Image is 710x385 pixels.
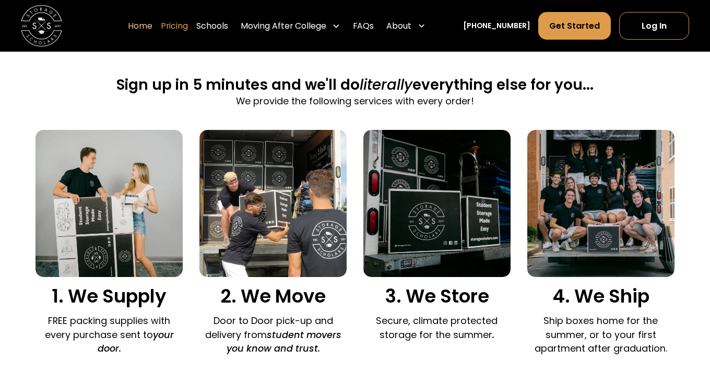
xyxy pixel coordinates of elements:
[35,285,183,308] h3: 1. We Supply
[35,314,183,356] p: FREE packing supplies with every purchase sent to
[199,285,347,308] h3: 2. We Move
[538,12,611,40] a: Get Started
[527,285,674,308] h3: 4. We Ship
[360,75,412,95] span: literally
[116,76,594,94] h2: Sign up in 5 minutes and we'll do everything else for you...
[463,20,530,31] a: [PHONE_NUMBER]
[492,328,494,341] em: .
[382,11,430,40] div: About
[236,11,345,40] div: Moving After College
[35,130,183,277] img: We supply packing materials.
[619,12,690,40] a: Log In
[196,11,228,40] a: Schools
[527,130,674,277] img: We ship your belongings.
[386,20,411,32] div: About
[128,11,152,40] a: Home
[363,285,511,308] h3: 3. We Store
[21,5,62,46] img: Storage Scholars main logo
[363,130,511,277] img: We store your boxes.
[241,20,326,32] div: Moving After College
[199,314,347,356] p: Door to Door pick-up and delivery from
[98,328,174,355] em: your door.
[353,11,374,40] a: FAQs
[199,130,347,277] img: Door to door pick and delivery.
[363,314,511,342] p: Secure, climate protected storage for the summer
[21,5,62,46] a: home
[527,314,674,356] p: Ship boxes home for the summer, or to your first apartment after graduation.
[116,94,594,109] p: We provide the following services with every order!
[161,11,188,40] a: Pricing
[227,328,341,355] em: student movers you know and trust.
